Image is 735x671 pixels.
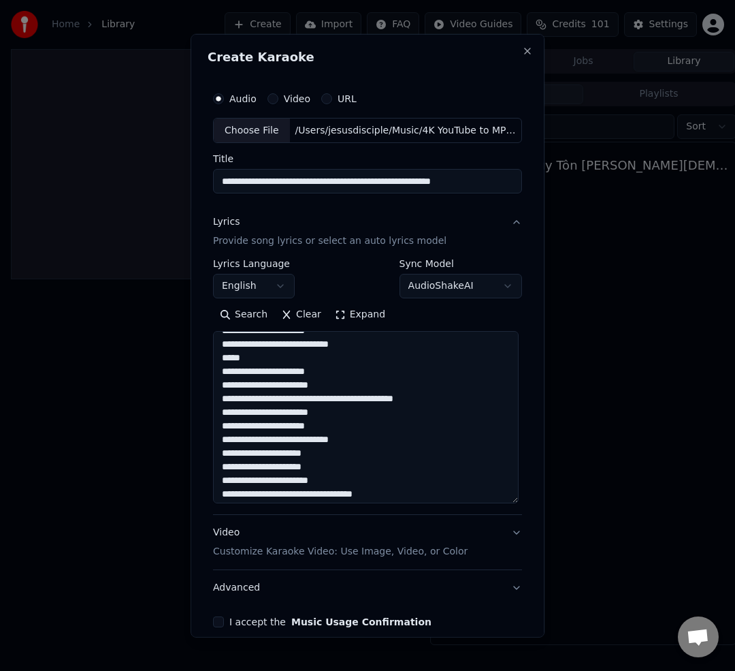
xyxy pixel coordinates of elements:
div: Lyrics [213,215,240,229]
p: Customize Karaoke Video: Use Image, Video, or Color [213,545,468,559]
label: Title [213,154,522,163]
div: Choose File [214,118,290,142]
h2: Create Karaoke [208,50,527,63]
label: Lyrics Language [213,259,295,268]
button: I accept the [291,617,431,627]
label: Video [284,93,310,103]
label: Sync Model [399,259,522,268]
button: LyricsProvide song lyrics or select an auto lyrics model [213,204,522,259]
div: /Users/jesusdisciple/Music/4K YouTube to MP3/Holy Forever (Live) - Bethel Music, [PERSON_NAME], f... [290,123,521,137]
button: Expand [328,304,392,326]
div: LyricsProvide song lyrics or select an auto lyrics model [213,259,522,514]
button: Advanced [213,570,522,606]
label: Audio [229,93,257,103]
p: Provide song lyrics or select an auto lyrics model [213,234,446,248]
label: URL [338,93,357,103]
div: Video [213,526,468,559]
button: VideoCustomize Karaoke Video: Use Image, Video, or Color [213,515,522,569]
button: Search [213,304,274,326]
label: I accept the [229,617,431,627]
button: Clear [274,304,328,326]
